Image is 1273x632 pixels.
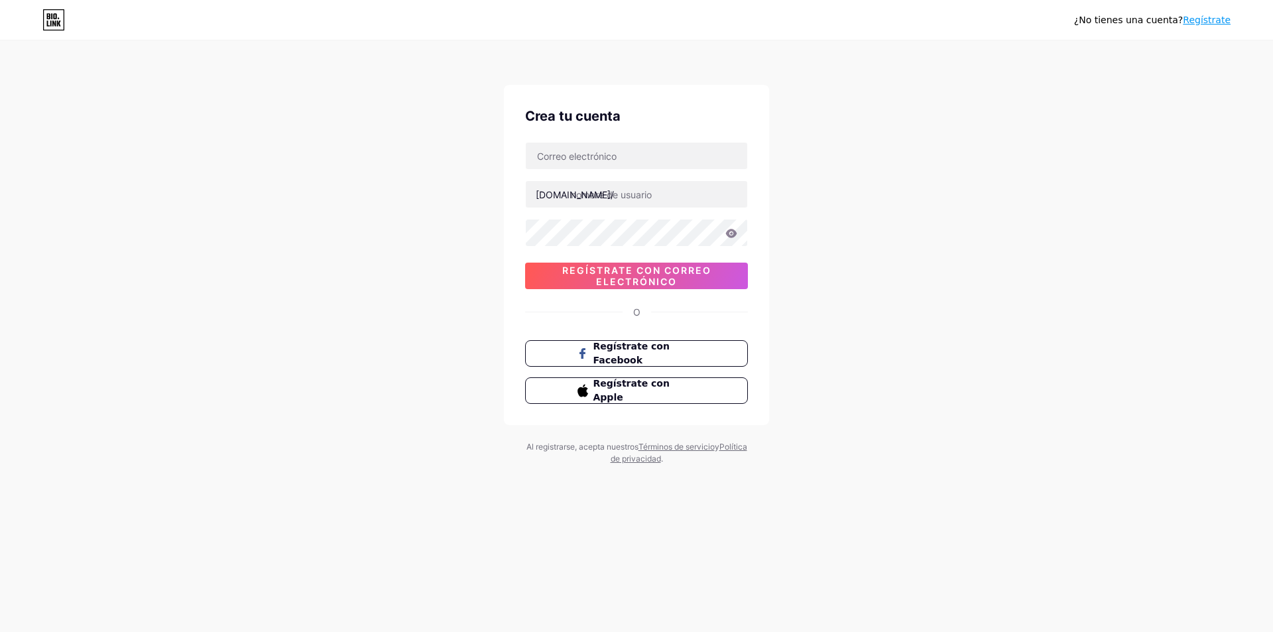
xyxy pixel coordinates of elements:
button: Regístrate con correo electrónico [525,263,748,289]
font: [DOMAIN_NAME]/ [536,189,614,200]
button: Regístrate con Apple [525,377,748,404]
font: . [661,454,663,464]
font: Regístrate con Apple [593,378,670,403]
a: Términos de servicio [638,442,715,452]
font: y [715,442,719,452]
a: Regístrate [1183,15,1231,25]
font: Crea tu cuenta [525,108,621,124]
font: Al registrarse, acepta nuestros [526,442,638,452]
input: nombre de usuario [526,181,747,208]
font: Regístrate con correo electrónico [562,265,711,287]
font: O [633,306,640,318]
font: ¿No tienes una cuenta? [1074,15,1183,25]
input: Correo electrónico [526,143,747,169]
button: Regístrate con Facebook [525,340,748,367]
font: Regístrate con Facebook [593,341,670,365]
